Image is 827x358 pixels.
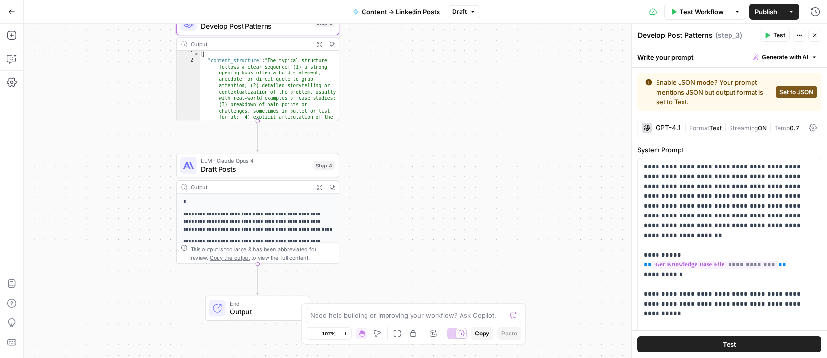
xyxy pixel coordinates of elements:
[755,7,777,17] span: Publish
[790,124,799,132] span: 0.7
[762,53,808,62] span: Generate with AI
[774,124,790,132] span: Temp
[656,124,681,131] div: GPT-4.1
[314,161,335,170] div: Step 4
[749,51,821,64] button: Generate with AI
[637,336,821,352] button: Test
[177,51,200,57] div: 1
[176,296,339,321] div: EndOutput
[715,30,742,40] span: ( step_3 )
[201,21,310,31] span: Develop Post Patterns
[637,145,821,155] label: System Prompt
[210,254,249,261] span: Copy the output
[645,77,772,107] div: Enable JSON mode? Your prompt mentions JSON but output format is set to Text.
[729,124,758,132] span: Streaming
[256,264,259,294] g: Edge from step_4 to end
[256,121,259,152] g: Edge from step_3 to step_4
[680,7,724,17] span: Test Workflow
[501,329,517,338] span: Paste
[709,124,722,132] span: Text
[471,327,493,340] button: Copy
[684,122,689,132] span: |
[638,30,713,40] textarea: Develop Post Patterns
[475,329,489,338] span: Copy
[230,307,301,317] span: Output
[767,122,774,132] span: |
[664,4,730,20] button: Test Workflow
[689,124,709,132] span: Format
[201,157,310,165] span: LLM · Claude Opus 4
[362,7,440,17] span: Content -> Linkedin Posts
[230,299,301,308] span: End
[176,10,339,121] div: Develop Post PatternsStep 3Output{ "content_structure":"The typical structure follows a clear seq...
[760,29,790,42] button: Test
[779,88,813,96] span: Set to JSON
[191,40,310,48] div: Output
[191,245,335,262] div: This output is too large & has been abbreviated for review. to view the full content.
[194,51,199,57] span: Toggle code folding, rows 1 through 63
[201,164,310,174] span: Draft Posts
[773,31,785,40] span: Test
[322,330,336,337] span: 107%
[723,339,736,349] span: Test
[497,327,521,340] button: Paste
[177,57,200,165] div: 2
[749,4,783,20] button: Publish
[452,7,467,16] span: Draft
[191,183,310,191] div: Output
[315,18,335,27] div: Step 3
[448,5,480,18] button: Draft
[758,124,767,132] span: ON
[776,86,817,98] button: Set to JSON
[632,47,827,67] div: Write your prompt
[722,122,729,132] span: |
[347,4,446,20] button: Content -> Linkedin Posts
